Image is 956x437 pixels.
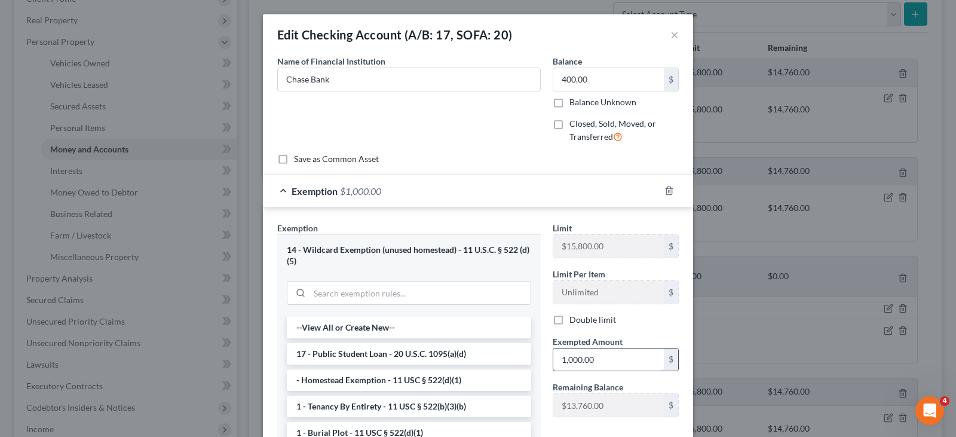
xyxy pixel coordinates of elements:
[287,317,531,338] li: --View All or Create New--
[294,153,379,165] label: Save as Common Asset
[664,281,678,304] div: $
[553,223,572,233] span: Limit
[569,118,656,142] span: Closed, Sold, Moved, or Transferred
[664,235,678,258] div: $
[340,185,381,197] span: $1,000.00
[553,394,664,417] input: --
[310,282,531,304] input: Search exemption rules...
[569,314,616,326] label: Double limit
[940,396,949,406] span: 4
[553,381,623,393] label: Remaining Balance
[670,27,679,42] button: ×
[553,337,623,347] span: Exempted Amount
[664,349,678,371] div: $
[292,185,338,197] span: Exemption
[278,68,540,91] input: Enter name...
[287,396,531,417] li: 1 - Tenancy By Entirety - 11 USC § 522(b)(3)(b)
[287,245,531,267] div: 14 - Wildcard Exemption (unused homestead) - 11 U.S.C. § 522 (d)(5)
[553,281,664,304] input: --
[664,68,678,91] div: $
[915,396,944,425] iframe: Intercom live chat
[287,369,531,391] li: - Homestead Exemption - 11 USC § 522(d)(1)
[553,349,664,371] input: 0.00
[553,68,664,91] input: 0.00
[277,26,512,43] div: Edit Checking Account (A/B: 17, SOFA: 20)
[664,394,678,417] div: $
[287,343,531,365] li: 17 - Public Student Loan - 20 U.S.C. 1095(a)(d)
[553,55,582,68] label: Balance
[553,268,605,280] label: Limit Per Item
[277,56,385,66] span: Name of Financial Institution
[553,235,664,258] input: --
[569,96,636,108] label: Balance Unknown
[277,223,318,233] span: Exemption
